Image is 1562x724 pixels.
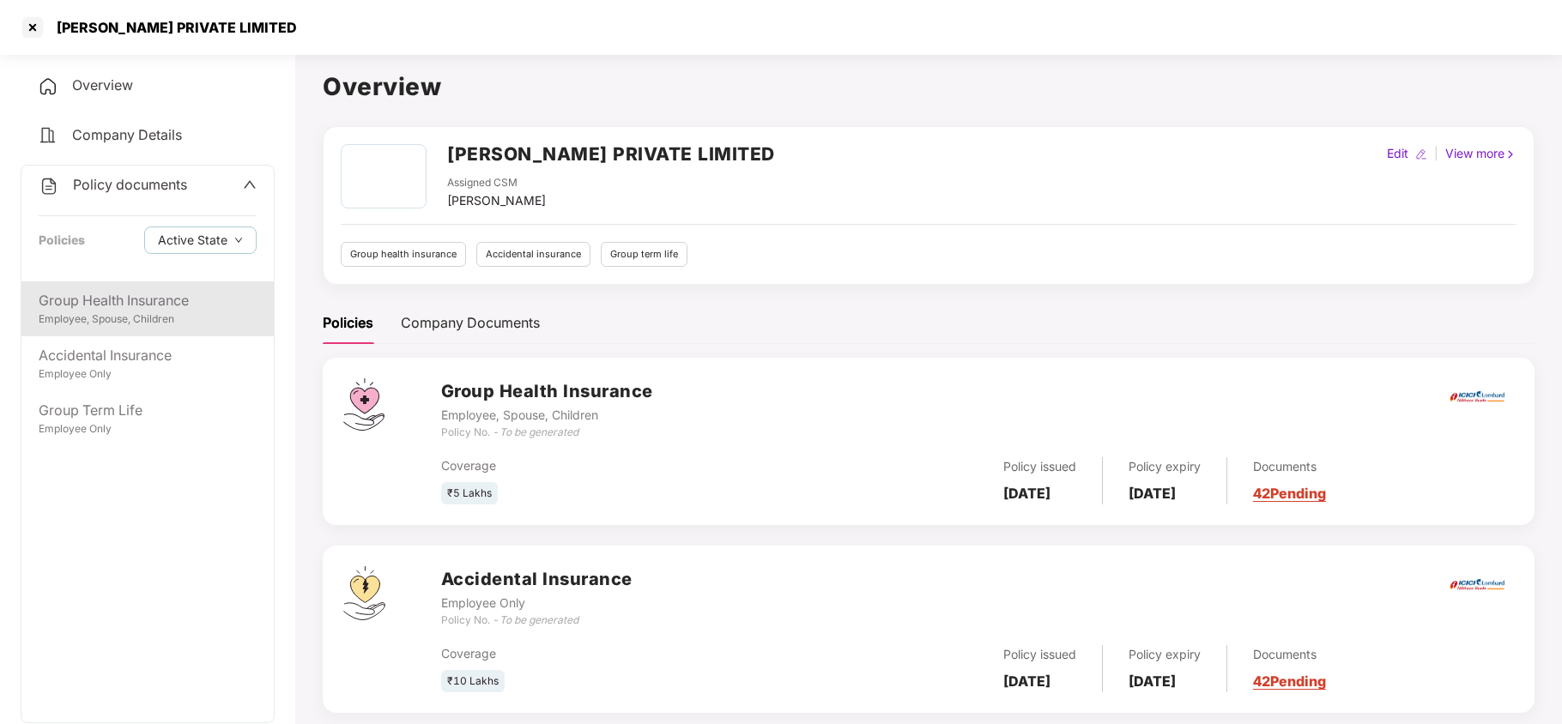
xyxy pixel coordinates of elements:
[341,242,466,267] div: Group health insurance
[39,176,59,196] img: svg+xml;base64,PHN2ZyB4bWxucz0iaHR0cDovL3d3dy53My5vcmcvMjAwMC9zdmciIHdpZHRoPSIyNCIgaGVpZ2h0PSIyNC...
[1003,457,1076,476] div: Policy issued
[243,178,257,191] span: up
[441,670,505,693] div: ₹10 Lakhs
[1442,144,1520,163] div: View more
[499,613,578,626] i: To be generated
[1253,457,1326,476] div: Documents
[73,176,187,193] span: Policy documents
[447,140,775,168] h2: [PERSON_NAME] PRIVATE LIMITED
[343,566,385,620] img: svg+xml;base64,PHN2ZyB4bWxucz0iaHR0cDovL3d3dy53My5vcmcvMjAwMC9zdmciIHdpZHRoPSI0OS4zMjEiIGhlaWdodD...
[1446,386,1508,407] img: icici.png
[441,456,799,475] div: Coverage
[441,566,633,593] h3: Accidental Insurance
[343,378,384,431] img: svg+xml;base64,PHN2ZyB4bWxucz0iaHR0cDovL3d3dy53My5vcmcvMjAwMC9zdmciIHdpZHRoPSI0Ny43MTQiIGhlaWdodD...
[38,125,58,146] img: svg+xml;base64,PHN2ZyB4bWxucz0iaHR0cDovL3d3dy53My5vcmcvMjAwMC9zdmciIHdpZHRoPSIyNCIgaGVpZ2h0PSIyNC...
[39,421,257,437] div: Employee Only
[39,231,85,250] div: Policies
[1003,673,1050,690] b: [DATE]
[1129,645,1201,664] div: Policy expiry
[38,76,58,97] img: svg+xml;base64,PHN2ZyB4bWxucz0iaHR0cDovL3d3dy53My5vcmcvMjAwMC9zdmciIHdpZHRoPSIyNCIgaGVpZ2h0PSIyNC...
[441,594,633,612] div: Employee Only
[144,226,257,254] button: Active Statedown
[401,312,540,334] div: Company Documents
[441,644,799,663] div: Coverage
[158,231,227,250] span: Active State
[234,236,243,245] span: down
[72,126,182,143] span: Company Details
[1383,144,1412,163] div: Edit
[447,175,546,191] div: Assigned CSM
[476,242,590,267] div: Accidental insurance
[441,406,653,425] div: Employee, Spouse, Children
[1003,645,1076,664] div: Policy issued
[1129,673,1176,690] b: [DATE]
[39,311,257,328] div: Employee, Spouse, Children
[46,19,297,36] div: [PERSON_NAME] PRIVATE LIMITED
[441,425,653,441] div: Policy No. -
[323,68,1535,106] h1: Overview
[1253,485,1326,502] a: 42 Pending
[441,482,498,505] div: ₹5 Lakhs
[323,312,373,334] div: Policies
[39,400,257,421] div: Group Term Life
[499,425,578,438] i: To be generated
[601,242,687,267] div: Group term life
[447,191,546,210] div: [PERSON_NAME]
[1003,485,1050,502] b: [DATE]
[1504,148,1517,160] img: rightIcon
[1415,148,1427,160] img: editIcon
[1253,645,1326,664] div: Documents
[441,378,653,405] h3: Group Health Insurance
[39,290,257,311] div: Group Health Insurance
[1431,144,1442,163] div: |
[39,345,257,366] div: Accidental Insurance
[72,76,133,94] span: Overview
[1446,574,1508,595] img: icici.png
[1253,673,1326,690] a: 42 Pending
[1129,457,1201,476] div: Policy expiry
[39,366,257,383] div: Employee Only
[441,612,633,629] div: Policy No. -
[1129,485,1176,502] b: [DATE]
